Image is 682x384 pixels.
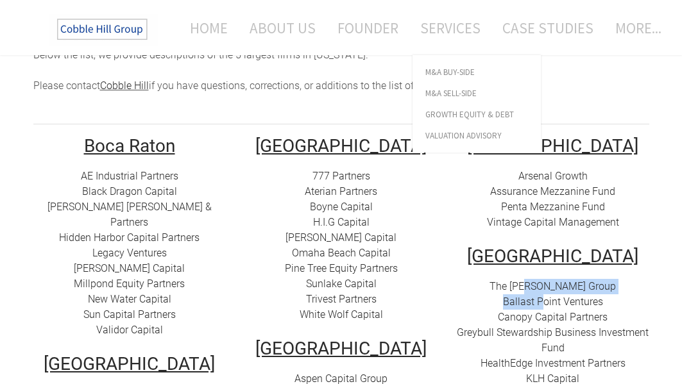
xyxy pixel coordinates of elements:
[498,311,608,323] a: Canopy Capital Partners
[59,231,200,244] a: Hidden Harbor Capital Partners
[306,293,377,305] a: Trivest Partners
[74,278,185,290] a: Millpond Equity Partners
[305,185,377,197] a: Aterian Partners
[240,11,325,45] a: About Us
[490,280,616,292] a: The [PERSON_NAME] Group
[413,104,541,125] a: Growth Equity & Debt
[292,247,391,259] a: Omaha Beach Capital
[467,246,638,267] u: [GEOGRAPHIC_DATA]
[300,308,383,321] a: White Wolf Capital
[82,185,177,197] a: Black Dragon Capital
[425,89,528,97] span: M&A Sell-Side
[100,79,149,92] a: Cobble Hill
[606,11,661,45] a: more...
[49,13,158,46] img: The Cobble Hill Group LLC
[467,135,638,156] u: ​[GEOGRAPHIC_DATA]
[501,201,605,213] a: Penta Mezzanine Fund
[313,216,370,228] a: H.I.G Capital
[413,125,541,146] a: Valuation Advisory
[81,170,178,182] a: AE Industrial Partners
[92,247,167,259] a: Legacy Ventures
[310,201,373,213] a: Boyne Capital
[413,62,541,83] a: M&A Buy-Side
[425,68,528,76] span: M&A Buy-Side
[457,326,649,354] a: Greybull Stewardship Business Investment Fund
[171,11,237,45] a: Home
[425,110,528,119] span: Growth Equity & Debt
[96,324,163,336] a: Validor Capital
[88,293,171,305] a: New Water Capital
[481,357,626,369] a: HealthEdge Investment Partners
[44,353,215,374] u: [GEOGRAPHIC_DATA]
[255,135,427,156] u: [GEOGRAPHIC_DATA]
[74,262,185,274] a: [PERSON_NAME] Capital
[255,338,427,359] u: [GEOGRAPHIC_DATA]
[47,201,212,228] a: [PERSON_NAME] [PERSON_NAME] & Partners
[503,296,603,308] a: Ballast Point Ventures
[83,308,176,321] a: Sun Capital Partners
[425,131,528,140] span: Valuation Advisory
[518,170,588,182] a: Arsenal Growth
[413,83,541,104] a: M&A Sell-Side
[286,231,396,244] a: [PERSON_NAME] Capital
[312,170,370,182] a: 777 Partners
[490,185,615,197] a: Assurance Mezzanine Fund
[328,11,408,45] a: Founder
[306,278,377,290] a: Sunlake Capital
[84,135,175,156] u: Boca Raton
[33,79,497,92] span: Please contact if you have questions, corrections, or additions to the list of [US_STATE] firms.
[493,11,603,45] a: Case Studies
[487,216,619,228] a: Vintage Capital Management
[411,11,490,45] a: Services
[285,262,398,274] a: Pine Tree Equity Partners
